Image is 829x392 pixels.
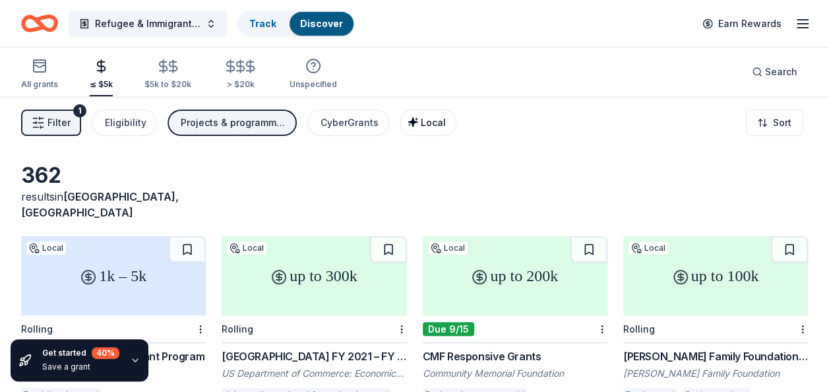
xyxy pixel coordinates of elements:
div: Projects & programming, Other [181,115,286,131]
button: Projects & programming, Other [168,110,297,136]
div: 40 % [92,347,119,359]
div: Save a grant [42,362,119,372]
div: ≤ $5k [90,79,113,90]
div: Community Memorial Foundation [423,367,607,380]
span: Local [421,117,446,128]
button: Eligibility [92,110,157,136]
div: [GEOGRAPHIC_DATA] FY 2021 – FY 2023 EDA Planning and Local Technical Assistance [222,348,406,364]
div: Local [629,242,668,255]
span: Search [765,64,797,80]
button: $5k to $20k [144,53,191,96]
div: 1 [73,104,86,117]
div: Rolling [222,323,253,335]
button: Search [741,59,808,85]
button: All grants [21,53,58,96]
div: Get started [42,347,119,359]
button: Refugee & Immigrant Community Services Program [69,11,227,37]
span: in [21,190,179,219]
button: Sort [746,110,803,136]
button: CyberGrants [307,110,389,136]
button: Local [400,110,456,136]
div: CyberGrants [321,115,379,131]
span: Refugee & Immigrant Community Services Program [95,16,200,32]
div: Local [227,242,266,255]
div: Eligibility [105,115,146,131]
div: Local [26,242,66,255]
div: All grants [21,79,58,90]
div: Rolling [623,323,655,335]
span: Sort [773,115,791,131]
div: [PERSON_NAME] Family Foundation Grant [623,348,808,364]
button: ≤ $5k [90,53,113,96]
div: 1k – 5k [21,236,206,315]
div: up to 300k [222,236,406,315]
div: Local [428,242,468,255]
span: Filter [47,115,71,131]
div: 362 [21,162,206,189]
div: [PERSON_NAME] Family Foundation [623,367,808,380]
a: Earn Rewards [694,12,789,36]
div: US Department of Commerce: Economic Development Administration (EDA) [222,367,406,380]
div: Due 9/15 [423,322,474,336]
div: Rolling [21,323,53,335]
a: Track [249,18,276,29]
div: up to 200k [423,236,607,315]
a: Discover [300,18,343,29]
button: Unspecified [290,53,337,96]
button: TrackDiscover [237,11,355,37]
div: Unspecified [290,79,337,90]
div: up to 100k [623,236,808,315]
span: [GEOGRAPHIC_DATA], [GEOGRAPHIC_DATA] [21,190,179,219]
a: Home [21,8,58,39]
button: > $20k [223,53,258,96]
div: $5k to $20k [144,79,191,90]
div: CMF Responsive Grants [423,348,607,364]
div: results [21,189,206,220]
button: Filter1 [21,110,81,136]
div: > $20k [223,79,258,90]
